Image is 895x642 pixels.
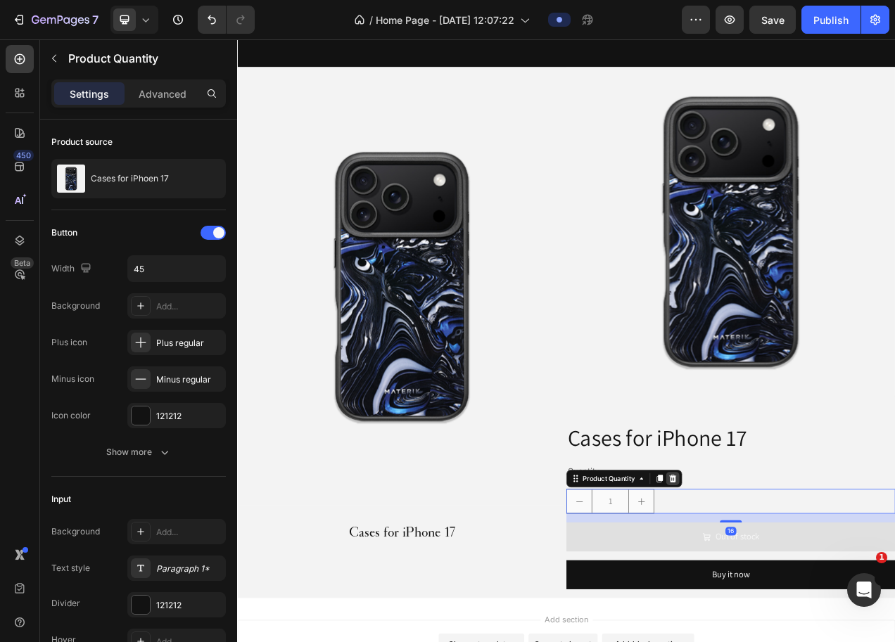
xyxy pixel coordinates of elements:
[51,259,94,278] div: Width
[51,300,100,312] div: Background
[70,86,109,101] p: Settings
[51,525,100,538] div: Background
[813,13,849,27] div: Publish
[749,6,796,34] button: Save
[376,13,514,27] span: Home Page - [DATE] 12:07:22
[51,597,80,610] div: Divider
[6,6,105,34] button: 7
[51,439,226,465] button: Show more
[156,337,222,349] div: Plus regular
[422,35,844,457] a: Cases for iPhone 17
[626,625,640,636] div: 16
[156,373,222,386] div: Minus regular
[237,39,895,642] iframe: Design area
[502,577,534,608] button: increment
[91,174,169,184] p: Cases for iPhoen 17
[139,86,186,101] p: Advanced
[198,6,255,34] div: Undo/Redo
[128,256,225,281] input: Auto
[801,6,861,34] button: Publish
[57,165,85,193] img: product feature img
[156,300,222,313] div: Add...
[51,493,71,506] div: Input
[106,445,172,459] div: Show more
[68,50,220,67] p: Product Quantity
[51,562,90,574] div: Text style
[761,14,785,26] span: Save
[369,13,373,27] span: /
[11,257,34,269] div: Beta
[422,491,844,531] h2: Cases for iPhone 17
[156,563,222,575] div: Paragraph 1*
[455,577,502,608] input: quantity
[156,599,222,612] div: 121212
[51,409,91,422] div: Icon color
[51,226,77,239] div: Button
[876,552,887,563] span: 1
[440,557,513,570] div: Product Quantity
[51,336,87,349] div: Plus icon
[156,526,222,539] div: Add...
[156,410,222,423] div: 121212
[51,136,113,148] div: Product source
[847,573,881,607] iframe: Intercom live chat
[423,577,455,608] button: decrement
[422,543,844,566] div: Quantity
[13,150,34,161] div: 450
[51,373,94,385] div: Minus icon
[92,11,99,28] p: 7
